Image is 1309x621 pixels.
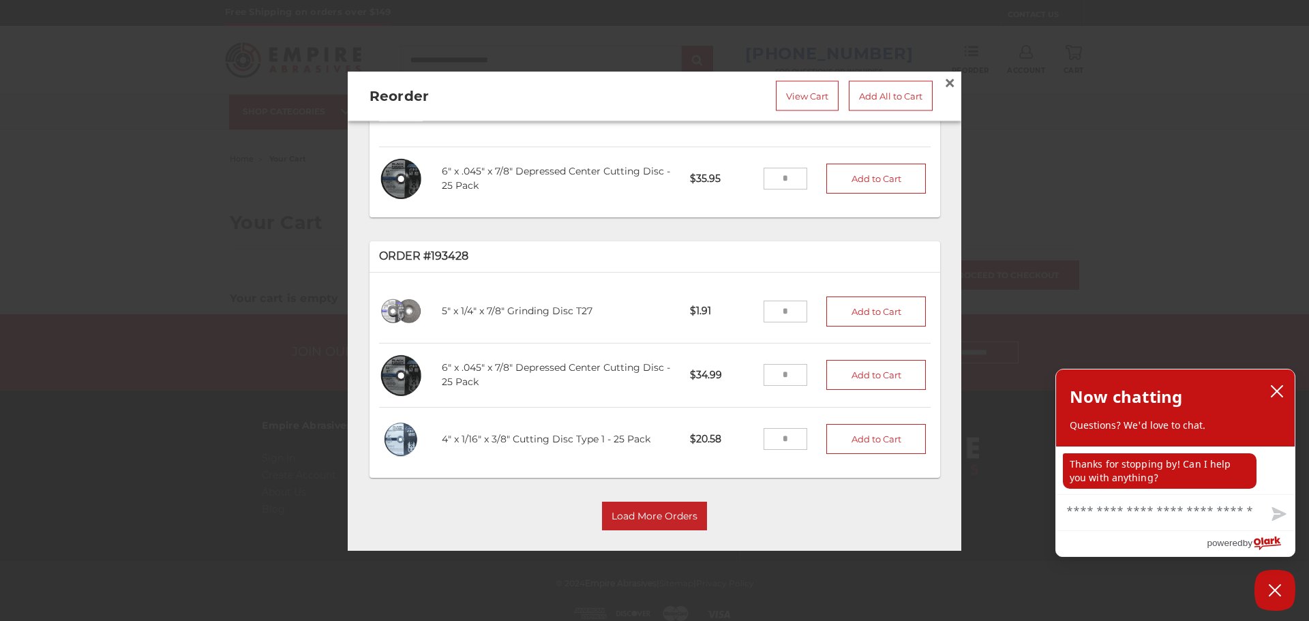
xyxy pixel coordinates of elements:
[939,72,961,93] a: Close
[1243,534,1252,551] span: by
[1070,419,1281,432] p: Questions? We'd love to chat.
[826,297,926,327] button: Add to Cart
[826,361,926,391] button: Add to Cart
[680,162,763,196] p: $35.95
[1254,570,1295,611] button: Close Chatbox
[379,417,423,461] img: 4
[442,433,650,445] a: 4" x 1/16" x 3/8" Cutting Disc Type 1 - 25 Pack
[379,290,423,334] img: 5
[1266,381,1288,402] button: close chatbox
[442,305,592,318] a: 5" x 1/4" x 7/8" Grinding Disc T27
[1055,369,1295,557] div: olark chatbox
[680,295,763,329] p: $1.91
[442,362,670,389] a: 6" x .045" x 7/8" Depressed Center Cutting Disc - 25 Pack
[370,85,595,106] h2: Reorder
[379,249,931,265] p: Order #193428
[379,157,423,201] img: 6
[1207,534,1242,551] span: powered
[1063,453,1257,489] p: Thanks for stopping by! Can I help you with anything?
[1070,383,1182,410] h2: Now chatting
[826,164,926,194] button: Add to Cart
[680,423,763,456] p: $20.58
[379,354,423,398] img: 6
[826,425,926,455] button: Add to Cart
[442,166,670,192] a: 6" x .045" x 7/8" Depressed Center Cutting Disc - 25 Pack
[1207,531,1295,556] a: Powered by Olark
[680,359,763,392] p: $34.99
[849,80,933,110] a: Add All to Cart
[944,69,956,95] span: ×
[602,502,707,531] button: Load More Orders
[1056,446,1295,494] div: chat
[1261,499,1295,530] button: Send message
[776,80,839,110] a: View Cart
